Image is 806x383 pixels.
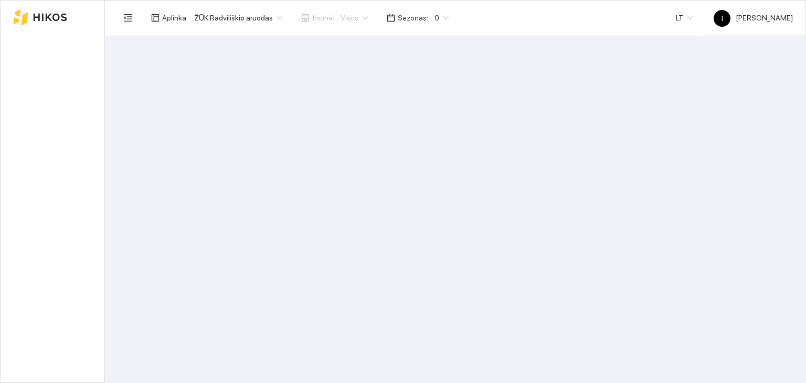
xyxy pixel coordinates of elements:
[714,14,793,22] span: [PERSON_NAME]
[162,12,188,24] span: Aplinka :
[301,14,310,22] span: shop
[118,7,139,28] button: menu-fold
[312,12,334,24] span: Įmonė :
[398,12,428,24] span: Sezonas :
[720,10,725,27] span: T
[676,10,693,26] span: LT
[151,14,160,22] span: layout
[341,10,368,26] span: Visos
[123,13,133,23] span: menu-fold
[194,10,282,26] span: ŽŪK Radviliškio aruodas
[387,14,395,22] span: calendar
[434,10,449,26] span: 0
